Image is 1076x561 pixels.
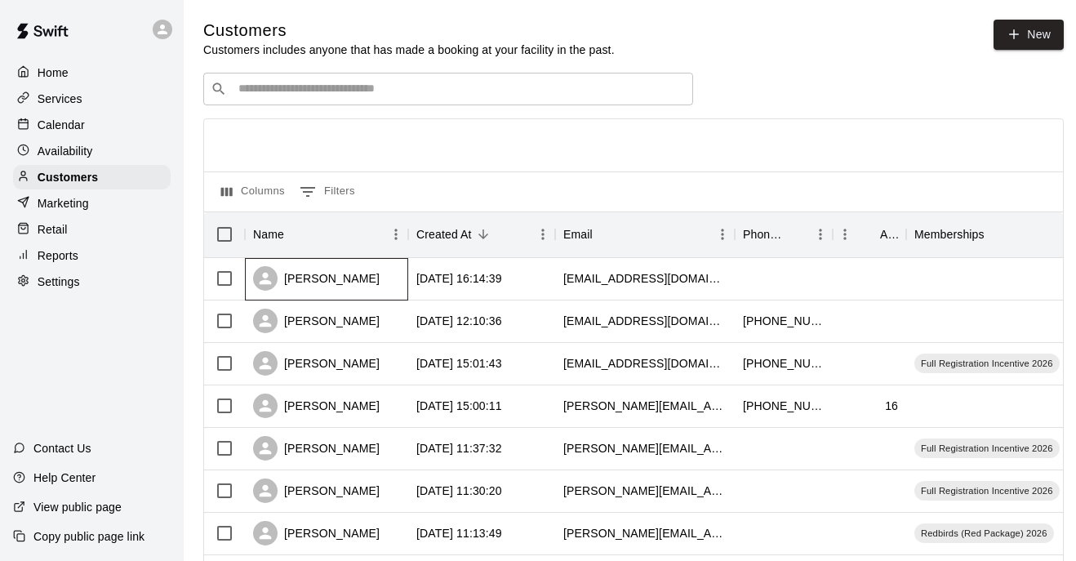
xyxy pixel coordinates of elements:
[408,211,555,257] div: Created At
[253,211,284,257] div: Name
[914,442,1060,455] span: Full Registration Incentive 2026
[994,20,1064,50] a: New
[416,270,502,287] div: 2025-08-19 16:14:39
[384,222,408,247] button: Menu
[563,398,727,414] div: henry.ladenberger@icloud.com
[13,139,171,163] a: Availability
[245,211,408,257] div: Name
[416,440,502,456] div: 2025-08-15 11:37:32
[38,143,93,159] p: Availability
[13,60,171,85] a: Home
[13,87,171,111] a: Services
[563,211,593,257] div: Email
[833,211,906,257] div: Age
[785,223,808,246] button: Sort
[914,523,1054,543] div: Redbirds (Red Package) 2026
[416,355,502,372] div: 2025-08-15 15:01:43
[808,222,833,247] button: Menu
[563,440,727,456] div: jeremy@sicrankshaft.com
[735,211,833,257] div: Phone Number
[33,440,91,456] p: Contact Us
[416,398,502,414] div: 2025-08-15 15:00:11
[38,247,78,264] p: Reports
[253,436,380,461] div: [PERSON_NAME]
[203,42,615,58] p: Customers includes anyone that has made a booking at your facility in the past.
[885,398,898,414] div: 16
[38,91,82,107] p: Services
[203,73,693,105] div: Search customers by name or email
[914,439,1060,458] div: Full Registration Incentive 2026
[743,355,825,372] div: +13143096606
[416,525,502,541] div: 2025-08-15 11:13:49
[253,351,380,376] div: [PERSON_NAME]
[33,528,145,545] p: Copy public page link
[743,398,825,414] div: +13147988243
[914,527,1054,540] span: Redbirds (Red Package) 2026
[857,223,880,246] button: Sort
[13,269,171,294] a: Settings
[416,313,502,329] div: 2025-08-18 12:10:36
[296,179,359,205] button: Show filters
[416,483,502,499] div: 2025-08-15 11:30:20
[13,113,171,137] a: Calendar
[13,165,171,189] a: Customers
[914,354,1060,373] div: Full Registration Incentive 2026
[253,266,380,291] div: [PERSON_NAME]
[833,222,857,247] button: Menu
[203,20,615,42] h5: Customers
[743,313,825,329] div: +13145173222
[563,355,727,372] div: jlsegura528@gmail.com
[563,525,727,541] div: brent@onefamilychurch.com
[593,223,616,246] button: Sort
[38,274,80,290] p: Settings
[880,211,898,257] div: Age
[914,481,1060,501] div: Full Registration Incentive 2026
[33,499,122,515] p: View public page
[38,65,69,81] p: Home
[38,195,89,211] p: Marketing
[33,470,96,486] p: Help Center
[253,479,380,503] div: [PERSON_NAME]
[563,313,727,329] div: katedowd10@gmail.com
[914,211,985,257] div: Memberships
[38,169,98,185] p: Customers
[253,394,380,418] div: [PERSON_NAME]
[13,191,171,216] a: Marketing
[710,222,735,247] button: Menu
[253,521,380,545] div: [PERSON_NAME]
[217,179,289,205] button: Select columns
[563,483,727,499] div: ernesto.segura@huschblackwell.com
[38,117,85,133] p: Calendar
[472,223,495,246] button: Sort
[743,211,785,257] div: Phone Number
[985,223,1007,246] button: Sort
[253,309,380,333] div: [PERSON_NAME]
[38,221,68,238] p: Retail
[284,223,307,246] button: Sort
[13,217,171,242] a: Retail
[13,243,171,268] a: Reports
[914,484,1060,497] span: Full Registration Incentive 2026
[563,270,727,287] div: jtjordan@gmail.com
[914,357,1060,370] span: Full Registration Incentive 2026
[531,222,555,247] button: Menu
[416,211,472,257] div: Created At
[555,211,735,257] div: Email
